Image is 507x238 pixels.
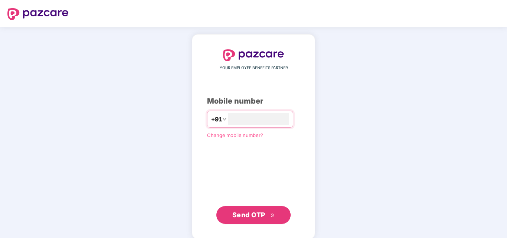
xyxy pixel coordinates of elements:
[220,65,288,71] span: YOUR EMPLOYEE BENEFITS PARTNER
[7,8,68,20] img: logo
[211,115,222,124] span: +91
[232,211,265,219] span: Send OTP
[216,206,291,224] button: Send OTPdouble-right
[270,213,275,218] span: double-right
[207,132,263,138] a: Change mobile number?
[207,95,300,107] div: Mobile number
[222,117,227,121] span: down
[223,49,284,61] img: logo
